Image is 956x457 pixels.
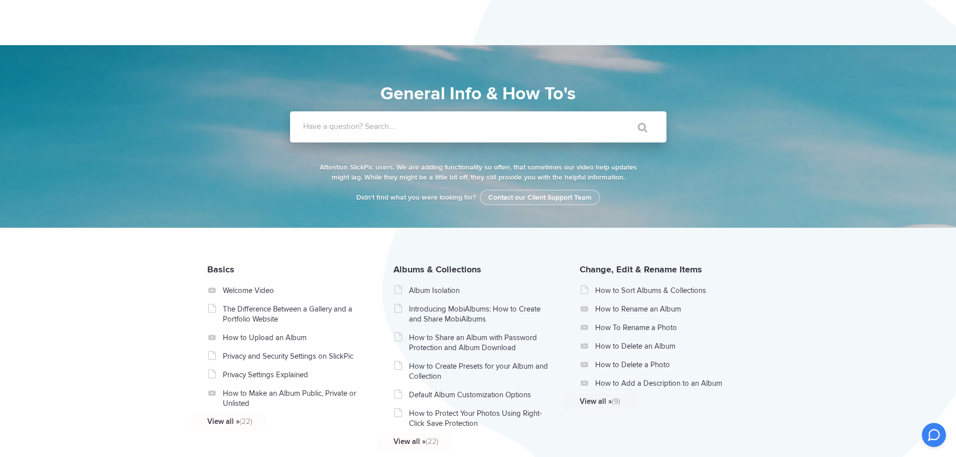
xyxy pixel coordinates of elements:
[223,351,365,361] a: Privacy and Security Settings on SlickPic
[580,264,702,275] a: Change, Edit & Rename Items
[318,193,639,203] p: Didn't find what you were looking for?
[223,370,365,380] a: Privacy Settings Explained
[409,333,551,353] a: How to Share an Album with Password Protection and Album Download
[207,416,349,426] a: View all »(22)
[393,264,481,275] a: Albums & Collections
[595,285,737,295] a: How to Sort Albums & Collections
[595,360,737,370] a: How to Delete a Photo
[409,390,551,400] a: Default Album Customization Options
[409,361,551,381] a: How to Create Presets for your Album and Collection
[207,264,234,275] a: Basics
[223,304,365,324] a: The Difference Between a Gallery and a Portfolio Website
[223,333,365,343] a: How to Upload an Album
[480,190,600,205] a: Contact our Client Support Team
[580,396,722,406] a: View all »(9)
[223,388,365,408] a: How to Make an Album Public, Private or Unlisted
[409,304,551,324] a: Introducing MobiAlbums: How to Create and Share MobiAlbums
[617,115,659,139] input: 
[595,304,737,314] a: How to Rename an Album
[595,323,737,333] a: How To Rename a Photo
[245,80,712,107] h1: General Info & How To's
[318,163,639,183] p: Attention SlickPic users. We are adding functionality so often, that sometimes our video help upd...
[393,436,535,446] a: View all »(22)
[409,408,551,428] a: How to Protect Your Photos Using Right-Click Save Protection
[409,285,551,295] a: Album Isolation
[595,378,737,388] a: How to Add a Description to an Album
[223,285,365,295] a: Welcome Video
[595,341,737,351] a: How to Delete an Album
[303,121,679,131] label: Have a question? Search...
